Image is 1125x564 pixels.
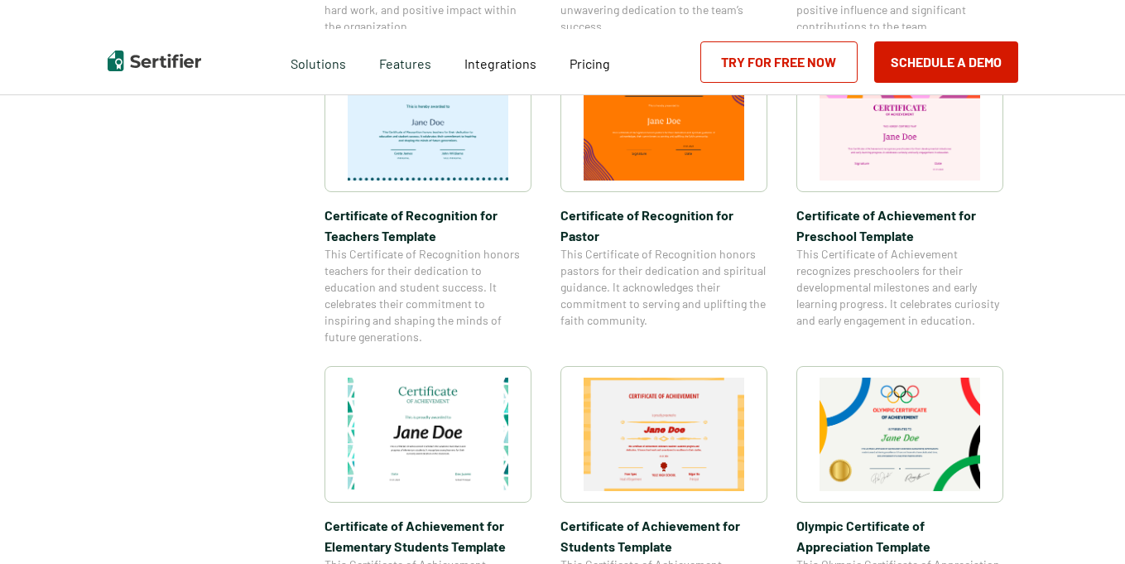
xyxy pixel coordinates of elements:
[348,67,508,181] img: Certificate of Recognition for Teachers Template
[700,41,858,83] a: Try for Free Now
[796,246,1003,329] span: This Certificate of Achievement recognizes preschoolers for their developmental milestones and ea...
[379,51,431,72] span: Features
[796,515,1003,557] span: Olympic Certificate of Appreciation​ Template
[325,55,531,345] a: Certificate of Recognition for Teachers TemplateCertificate of Recognition for Teachers TemplateT...
[820,378,980,491] img: Olympic Certificate of Appreciation​ Template
[796,205,1003,246] span: Certificate of Achievement for Preschool Template
[584,67,744,181] img: Certificate of Recognition for Pastor
[325,246,531,345] span: This Certificate of Recognition honors teachers for their dedication to education and student suc...
[291,51,346,72] span: Solutions
[796,55,1003,345] a: Certificate of Achievement for Preschool TemplateCertificate of Achievement for Preschool Templat...
[560,205,767,246] span: Certificate of Recognition for Pastor
[348,378,508,491] img: Certificate of Achievement for Elementary Students Template
[570,51,610,72] a: Pricing
[874,41,1018,83] button: Schedule a Demo
[108,51,201,71] img: Sertifier | Digital Credentialing Platform
[325,205,531,246] span: Certificate of Recognition for Teachers Template
[570,55,610,71] span: Pricing
[560,515,767,557] span: Certificate of Achievement for Students Template
[820,67,980,181] img: Certificate of Achievement for Preschool Template
[325,515,531,557] span: Certificate of Achievement for Elementary Students Template
[464,55,536,71] span: Integrations
[1042,484,1125,564] iframe: Chat Widget
[584,378,744,491] img: Certificate of Achievement for Students Template
[560,246,767,329] span: This Certificate of Recognition honors pastors for their dedication and spiritual guidance. It ac...
[464,51,536,72] a: Integrations
[560,55,767,345] a: Certificate of Recognition for PastorCertificate of Recognition for PastorThis Certificate of Rec...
